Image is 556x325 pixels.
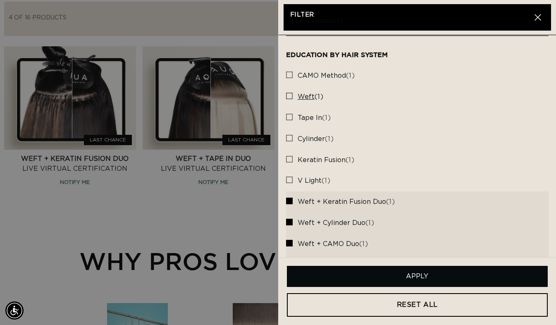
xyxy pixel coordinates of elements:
[298,114,331,122] span: (1)
[298,72,355,80] span: (1)
[298,72,346,79] span: CAMO Method
[298,93,315,100] span: Weft
[298,241,359,247] span: Weft + CAMO Duo
[298,177,322,184] span: V Light
[298,136,325,142] span: Cylinder
[298,115,322,121] span: Tape In
[298,177,331,185] span: (1)
[298,220,365,226] span: Weft + Cylinder Duo
[287,293,548,317] a: RESET ALL
[290,19,532,24] p: 4 of 16 products
[298,240,368,249] span: (1)
[290,11,532,19] h2: Filter
[298,219,375,227] span: (1)
[287,266,548,287] button: Apply
[298,135,334,143] span: (1)
[286,51,549,59] h3: Education By Hair system
[298,156,355,165] span: (1)
[515,285,556,325] iframe: Chat Widget
[5,301,24,320] div: Accessibility Menu
[298,198,395,206] span: (1)
[298,198,386,205] span: Weft + Keratin Fusion Duo
[298,157,346,163] span: Keratin Fusion
[298,93,324,101] span: (1)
